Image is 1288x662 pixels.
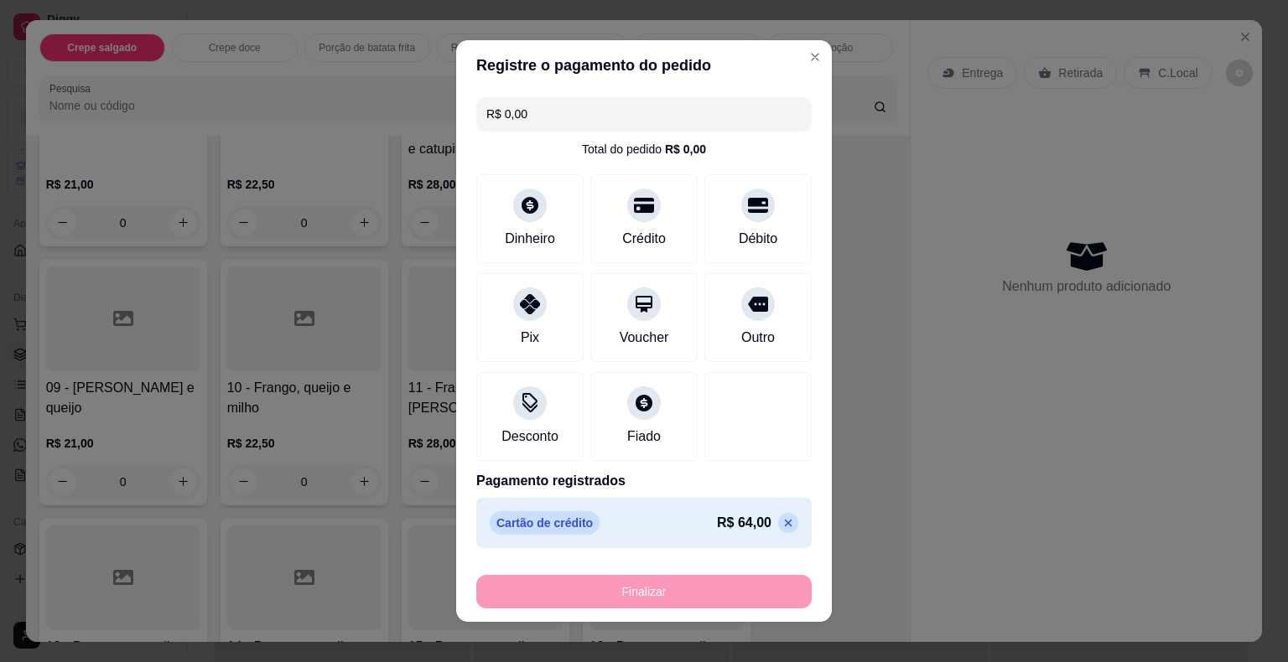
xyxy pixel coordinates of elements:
div: Total do pedido [582,141,706,158]
div: Outro [741,328,775,348]
p: Pagamento registrados [476,471,812,491]
button: Close [802,44,828,70]
input: Ex.: hambúrguer de cordeiro [486,97,802,131]
p: Cartão de crédito [490,511,600,535]
div: Desconto [501,427,558,447]
div: R$ 0,00 [665,141,706,158]
div: Fiado [627,427,661,447]
div: Débito [739,229,777,249]
header: Registre o pagamento do pedido [456,40,832,91]
div: Crédito [622,229,666,249]
div: Pix [521,328,539,348]
p: R$ 64,00 [717,513,771,533]
div: Voucher [620,328,669,348]
div: Dinheiro [505,229,555,249]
